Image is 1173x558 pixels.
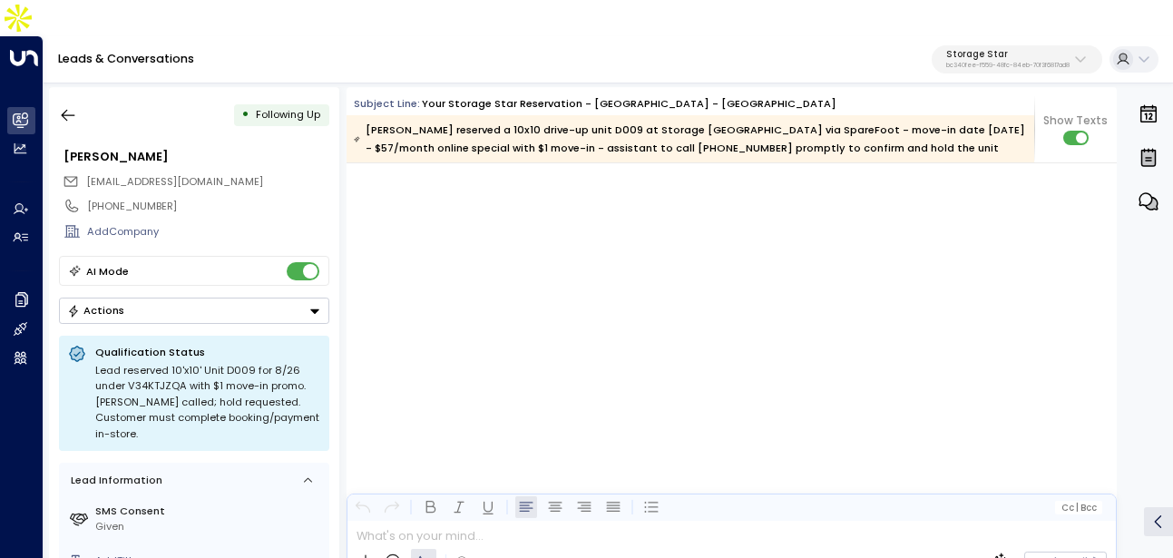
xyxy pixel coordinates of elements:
[241,102,249,128] div: •
[1061,503,1097,513] span: Cc Bcc
[95,504,323,519] label: SMS Consent
[352,496,374,518] button: Undo
[86,174,263,190] span: rosemichellejones123@gmail.com
[256,107,320,122] span: Following Up
[422,96,836,112] div: Your Storage Star Reservation - [GEOGRAPHIC_DATA] - [GEOGRAPHIC_DATA]
[381,496,403,518] button: Redo
[59,298,329,324] button: Actions
[64,148,328,165] div: [PERSON_NAME]
[87,224,328,240] div: AddCompany
[67,304,124,317] div: Actions
[65,473,162,488] div: Lead Information
[1076,503,1079,513] span: |
[354,96,420,111] span: Subject Line:
[946,49,1070,60] p: Storage Star
[86,174,263,189] span: [EMAIL_ADDRESS][DOMAIN_NAME]
[87,199,328,214] div: [PHONE_NUMBER]
[1043,113,1108,129] span: Show Texts
[1055,501,1102,514] button: Cc|Bcc
[59,298,329,324] div: Button group with a nested menu
[86,262,129,280] div: AI Mode
[95,363,320,443] div: Lead reserved 10'x10' Unit D009 for 8/26 under V34KTJZQA with $1 move-in promo. [PERSON_NAME] cal...
[932,45,1102,74] button: Storage Starbc340fee-f559-48fc-84eb-70f3f6817ad8
[95,345,320,359] p: Qualification Status
[58,51,194,66] a: Leads & Conversations
[946,62,1070,69] p: bc340fee-f559-48fc-84eb-70f3f6817ad8
[354,121,1025,157] div: [PERSON_NAME] reserved a 10x10 drive-up unit D009 at Storage [GEOGRAPHIC_DATA] via SpareFoot - mo...
[95,519,323,534] div: Given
